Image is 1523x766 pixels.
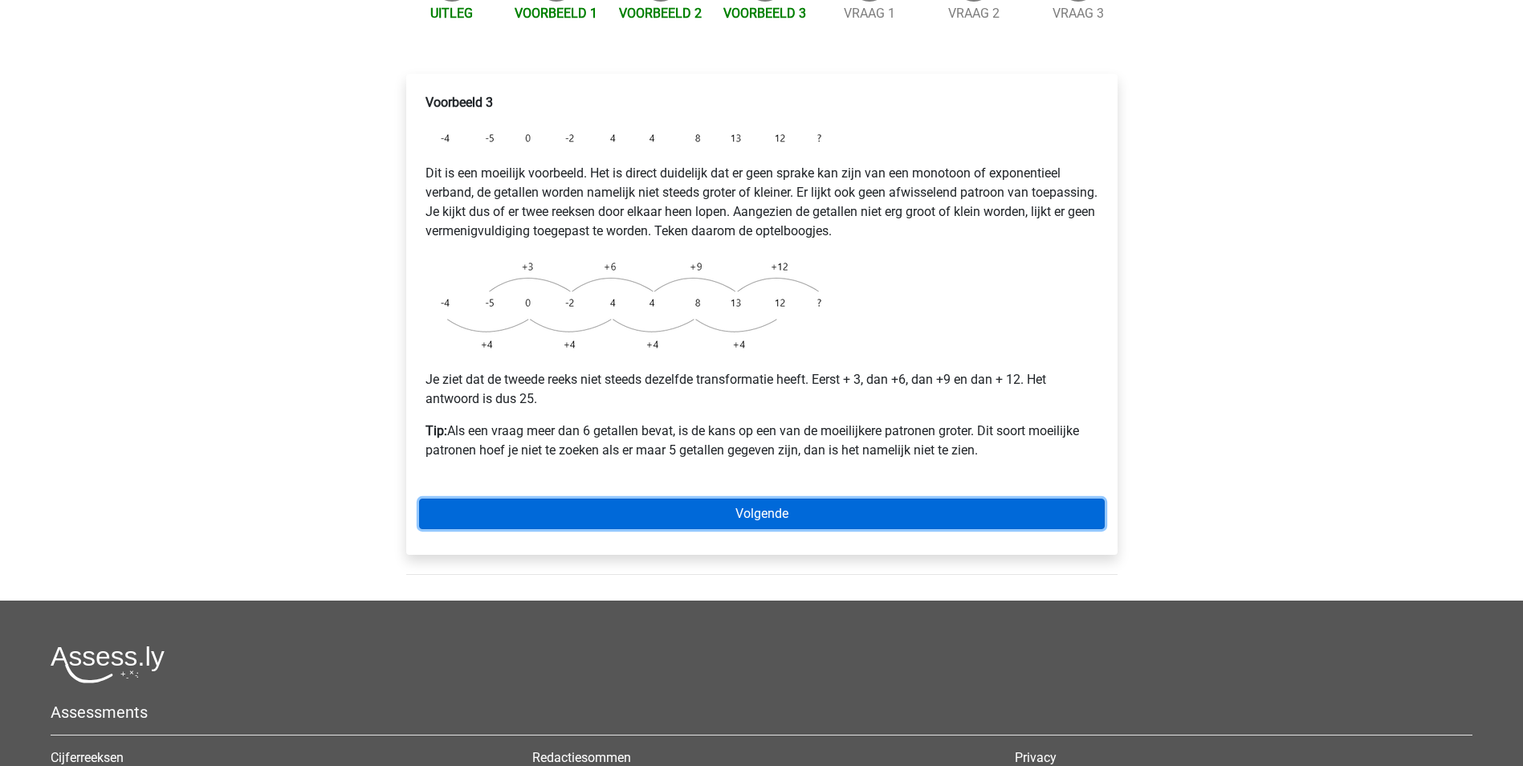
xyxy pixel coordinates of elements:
[430,6,473,21] a: Uitleg
[948,6,1000,21] a: Vraag 2
[51,646,165,683] img: Assessly logo
[1053,6,1104,21] a: Vraag 3
[426,95,493,110] b: Voorbeeld 3
[426,254,827,357] img: Intertwinging_example_3_2.png
[619,6,702,21] a: Voorbeeld 2
[532,750,631,765] a: Redactiesommen
[426,423,447,438] b: Tip:
[426,422,1098,460] p: Als een vraag meer dan 6 getallen bevat, is de kans op een van de moeilijkere patronen groter. Di...
[515,6,597,21] a: Voorbeeld 1
[1015,750,1057,765] a: Privacy
[426,370,1098,409] p: Je ziet dat de tweede reeks niet steeds dezelfde transformatie heeft. Eerst + 3, dan +6, dan +9 e...
[723,6,806,21] a: Voorbeeld 3
[51,750,124,765] a: Cijferreeksen
[51,703,1472,722] h5: Assessments
[426,164,1098,241] p: Dit is een moeilijk voorbeeld. Het is direct duidelijk dat er geen sprake kan zijn van een monoto...
[844,6,895,21] a: Vraag 1
[419,499,1105,529] a: Volgende
[426,125,827,151] img: Intertwinging_example_3_1.png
